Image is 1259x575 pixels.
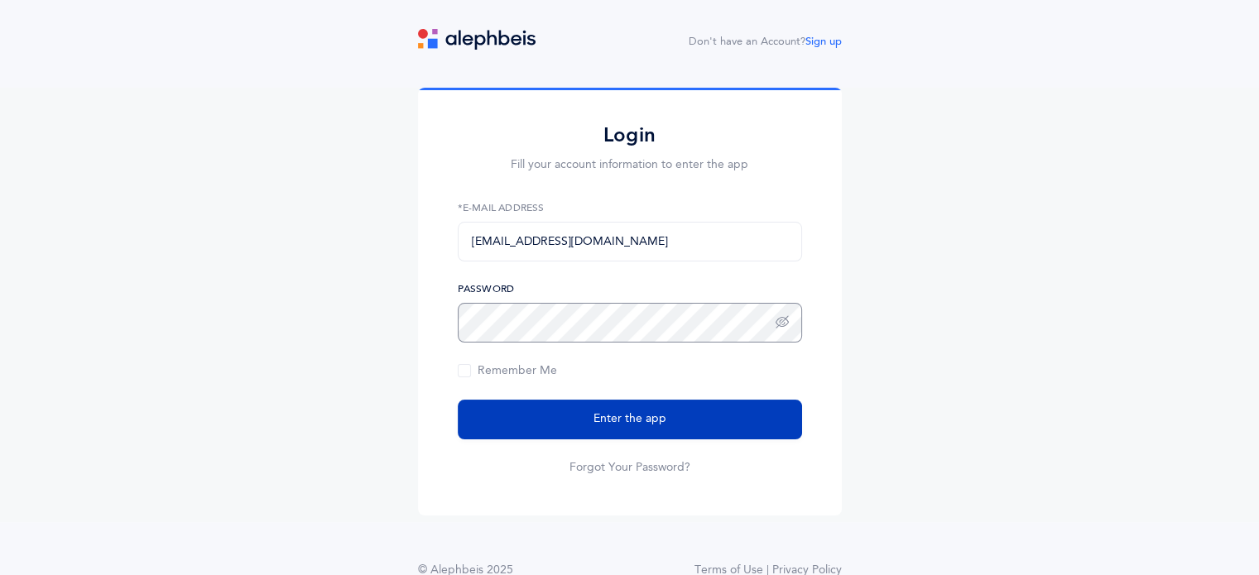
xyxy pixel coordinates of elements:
[418,29,536,50] img: logo.svg
[569,459,690,476] a: Forgot Your Password?
[458,400,802,439] button: Enter the app
[458,281,802,296] label: Password
[458,200,802,215] label: *E-Mail Address
[689,34,842,50] div: Don't have an Account?
[458,122,802,148] h2: Login
[458,364,557,377] span: Remember Me
[593,410,666,428] span: Enter the app
[805,36,842,47] a: Sign up
[458,156,802,174] p: Fill your account information to enter the app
